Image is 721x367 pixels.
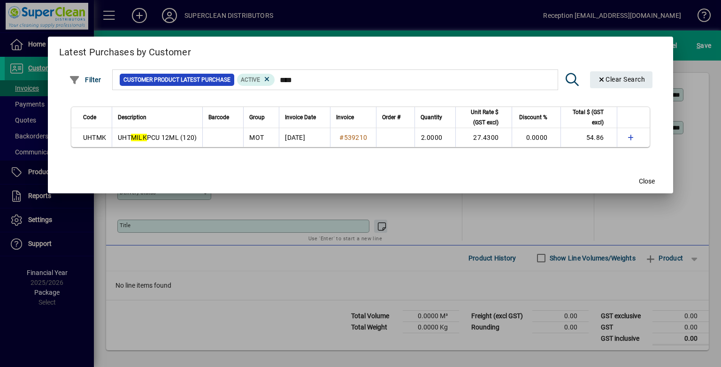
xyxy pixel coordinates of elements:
[560,128,617,147] td: 54.86
[567,107,612,128] div: Total $ (GST excl)
[83,112,106,122] div: Code
[285,112,324,122] div: Invoice Date
[512,128,560,147] td: 0.0000
[461,107,499,128] span: Unit Rate $ (GST excl)
[336,112,354,122] span: Invoice
[123,75,230,84] span: Customer Product Latest Purchase
[67,71,104,88] button: Filter
[249,134,264,141] span: MOT
[118,112,146,122] span: Description
[83,112,96,122] span: Code
[241,76,260,83] span: Active
[69,76,101,84] span: Filter
[421,112,451,122] div: Quantity
[344,134,368,141] span: 539210
[382,112,400,122] span: Order #
[118,112,197,122] div: Description
[131,134,147,141] em: MILK
[118,134,197,141] span: UHT PCU 12ML (120)
[336,112,370,122] div: Invoice
[339,134,344,141] span: #
[237,74,275,86] mat-chip: Product Activation Status: Active
[249,112,273,122] div: Group
[519,112,547,122] span: Discount %
[590,71,653,88] button: Clear
[382,112,409,122] div: Order #
[518,112,556,122] div: Discount %
[632,173,662,190] button: Close
[414,128,455,147] td: 2.0000
[208,112,238,122] div: Barcode
[83,134,106,141] span: UHTMK
[567,107,604,128] span: Total $ (GST excl)
[461,107,507,128] div: Unit Rate $ (GST excl)
[208,112,229,122] span: Barcode
[48,37,673,64] h2: Latest Purchases by Customer
[285,112,316,122] span: Invoice Date
[336,132,370,143] a: #539210
[421,112,442,122] span: Quantity
[279,128,330,147] td: [DATE]
[639,176,655,186] span: Close
[598,76,645,83] span: Clear Search
[249,112,265,122] span: Group
[455,128,512,147] td: 27.4300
